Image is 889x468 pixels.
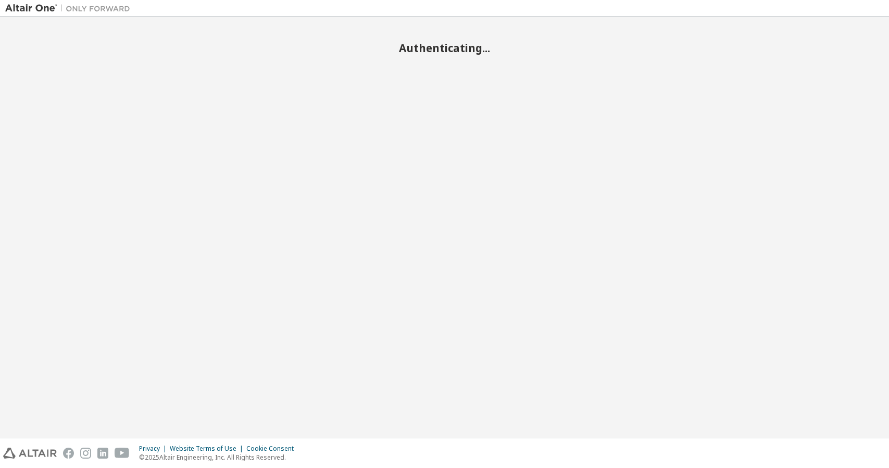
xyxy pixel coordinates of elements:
[5,41,884,55] h2: Authenticating...
[139,445,170,453] div: Privacy
[5,3,135,14] img: Altair One
[63,448,74,459] img: facebook.svg
[3,448,57,459] img: altair_logo.svg
[80,448,91,459] img: instagram.svg
[246,445,300,453] div: Cookie Consent
[170,445,246,453] div: Website Terms of Use
[97,448,108,459] img: linkedin.svg
[139,453,300,462] p: © 2025 Altair Engineering, Inc. All Rights Reserved.
[115,448,130,459] img: youtube.svg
